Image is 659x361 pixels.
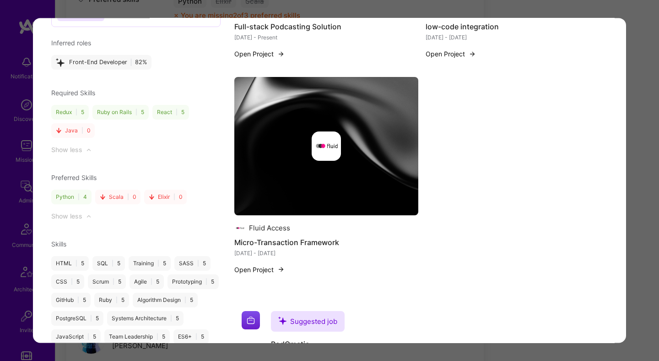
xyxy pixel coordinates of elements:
[130,275,164,290] div: Agile 5
[51,330,101,345] div: JavaScript 5
[170,315,172,323] span: |
[151,279,152,286] span: |
[234,21,418,33] h4: Full-stack Podcasting Solution
[107,312,184,326] div: Systems Architecture 5
[271,339,510,349] h4: PodOmatic
[92,105,149,120] div: Ruby on Rails 5
[78,194,80,201] span: |
[195,334,197,341] span: |
[51,55,151,70] div: Front-End Developer 82%
[51,89,95,97] span: Required Skills
[469,50,476,58] img: arrow-right
[205,279,207,286] span: |
[56,58,65,67] i: icon StarsPurple
[173,330,209,345] div: ES6+ 5
[277,266,285,273] img: arrow-right
[426,21,610,33] h4: low-code integration
[94,293,129,308] div: Ruby 5
[271,311,345,332] div: Suggested job
[176,109,178,116] span: |
[197,260,199,268] span: |
[234,77,418,216] img: cover
[152,105,189,120] div: React 5
[234,248,418,258] div: [DATE] - [DATE]
[127,194,129,201] span: |
[167,275,219,290] div: Prototyping 5
[277,50,285,58] img: arrow-right
[56,128,61,134] i: icon Low
[77,297,79,304] span: |
[51,105,89,120] div: Redux 5
[144,190,187,205] div: Elixir 0
[184,297,186,304] span: |
[234,265,285,274] button: Open Project
[51,293,91,308] div: GitHub 5
[157,260,159,268] span: |
[133,293,198,308] div: Algorithm Design 5
[76,109,77,116] span: |
[92,257,125,271] div: SQL 5
[51,257,89,271] div: HTML 5
[90,315,92,323] span: |
[157,334,158,341] span: |
[51,312,103,326] div: PostgreSQL 5
[234,49,285,59] button: Open Project
[173,194,175,201] span: |
[81,127,83,135] span: |
[129,257,171,271] div: Training 5
[51,241,66,248] span: Skills
[249,224,290,233] div: Fluid Access
[51,174,97,182] span: Preferred Skills
[33,18,626,343] div: modal
[426,33,610,43] div: [DATE] - [DATE]
[87,334,89,341] span: |
[51,190,92,205] div: Python 4
[242,311,260,329] img: Company logo
[112,260,113,268] span: |
[278,317,286,325] i: icon SuggestedTeams
[51,39,91,47] span: Inferred roles
[149,195,154,200] i: icon Low
[174,257,211,271] div: SASS 5
[51,212,82,221] div: Show less
[76,260,77,268] span: |
[116,297,118,304] span: |
[135,109,137,116] span: |
[100,195,105,200] i: icon Low
[95,190,140,205] div: Scala 0
[71,279,73,286] span: |
[51,124,95,138] div: Java 0
[426,49,476,59] button: Open Project
[234,223,245,234] img: Company logo
[104,330,170,345] div: Team Leadership 5
[234,236,418,248] h4: Micro-Transaction Framework
[312,131,341,161] img: Company logo
[234,33,418,43] div: [DATE] - Present
[88,275,126,290] div: Scrum 5
[51,146,82,155] div: Show less
[113,279,114,286] span: |
[51,275,84,290] div: CSS 5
